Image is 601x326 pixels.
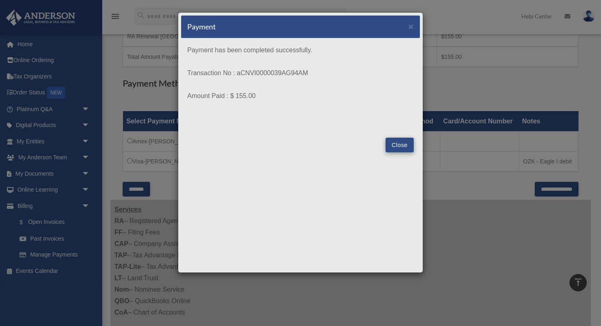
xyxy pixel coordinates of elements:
button: Close [386,138,414,152]
p: Amount Paid : $ 155.00 [187,90,414,102]
p: Payment has been completed successfully. [187,45,414,56]
p: Transaction No : aCNVI0000039AG94AM [187,67,414,79]
button: Close [408,22,414,31]
h5: Payment [187,22,216,32]
span: × [408,22,414,31]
